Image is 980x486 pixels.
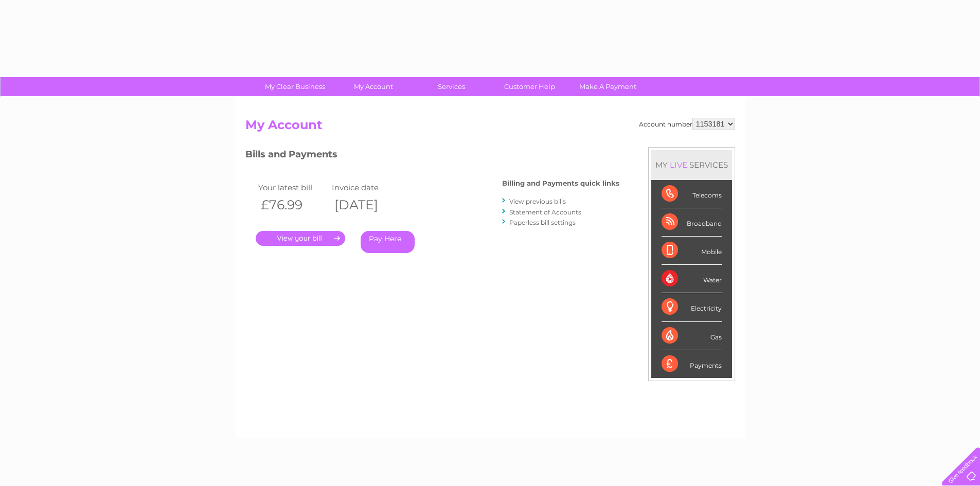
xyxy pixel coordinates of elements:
td: Invoice date [329,181,403,194]
th: £76.99 [256,194,330,215]
div: Water [662,265,722,293]
div: Mobile [662,237,722,265]
div: Account number [639,118,735,130]
div: MY SERVICES [651,150,732,179]
div: Telecoms [662,180,722,208]
div: Payments [662,350,722,378]
a: View previous bills [509,197,566,205]
div: Gas [662,322,722,350]
a: My Account [331,77,416,96]
td: Your latest bill [256,181,330,194]
a: Services [409,77,494,96]
a: Statement of Accounts [509,208,581,216]
a: Customer Help [487,77,572,96]
h4: Billing and Payments quick links [502,179,619,187]
h3: Bills and Payments [245,147,619,165]
div: LIVE [668,160,689,170]
a: Make A Payment [565,77,650,96]
a: . [256,231,345,246]
th: [DATE] [329,194,403,215]
a: My Clear Business [253,77,337,96]
a: Pay Here [361,231,415,253]
div: Broadband [662,208,722,237]
a: Paperless bill settings [509,219,576,226]
h2: My Account [245,118,735,137]
div: Electricity [662,293,722,321]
